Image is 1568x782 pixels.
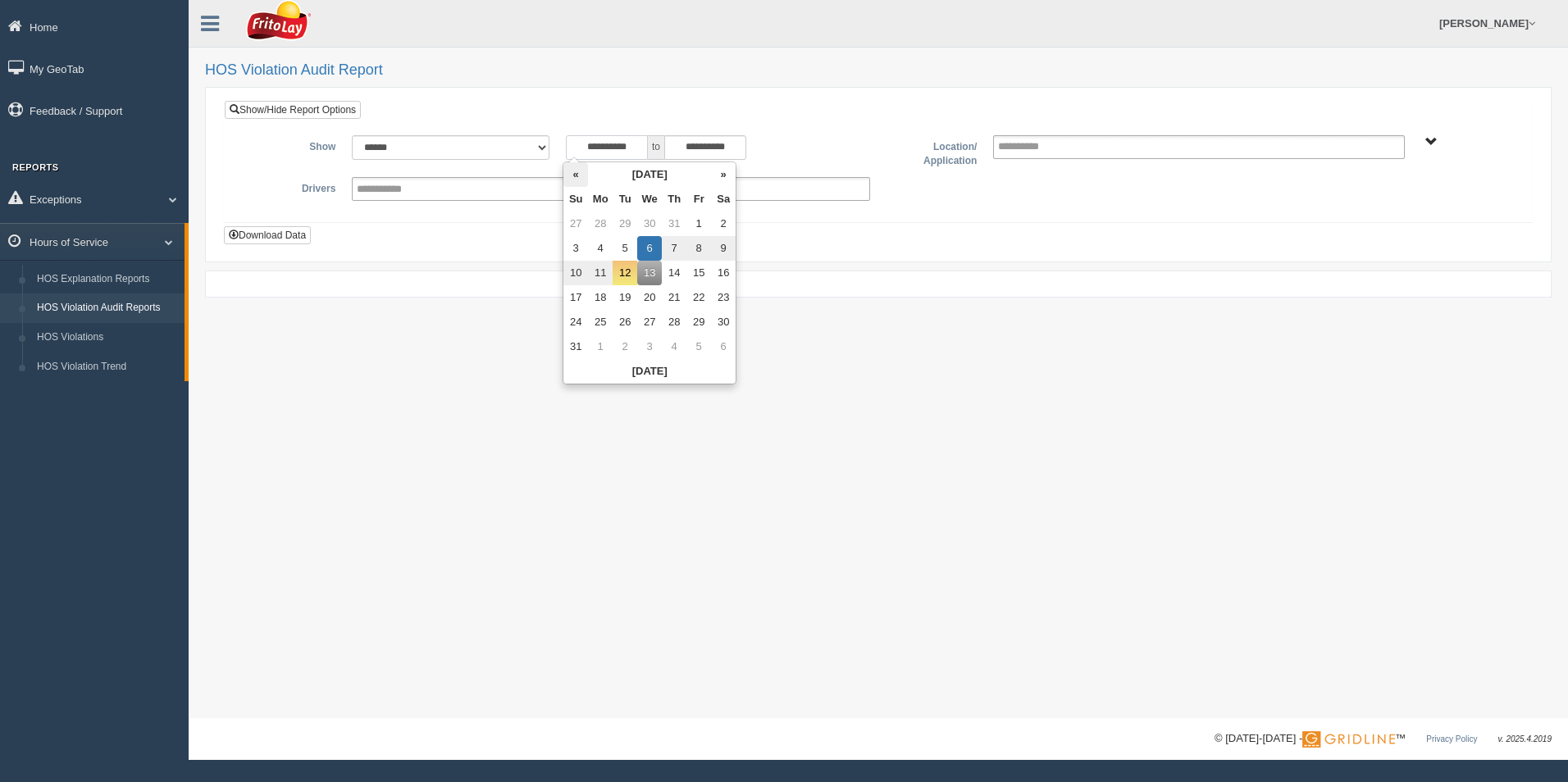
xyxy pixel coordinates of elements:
th: Sa [711,187,736,211]
a: HOS Violation Trend [30,352,185,382]
td: 15 [686,261,711,285]
td: 2 [711,211,736,236]
td: 13 [637,261,662,285]
td: 30 [637,211,662,236]
button: Download Data [224,226,311,244]
span: v. 2025.4.2019 [1498,734,1552,743]
td: 7 [662,236,686,261]
label: Location/ Application [878,135,985,169]
th: Tu [613,187,637,211]
td: 31 [662,211,686,236]
td: 6 [711,334,736,359]
td: 16 [711,261,736,285]
td: 29 [613,211,637,236]
td: 14 [662,261,686,285]
td: 5 [613,236,637,261]
th: » [711,162,736,187]
td: 3 [637,334,662,359]
th: [DATE] [563,359,736,384]
td: 6 [637,236,662,261]
th: « [563,162,588,187]
a: HOS Violations [30,323,185,352]
td: 28 [588,211,613,236]
th: Su [563,187,588,211]
a: HOS Explanation Reports [30,265,185,294]
td: 21 [662,285,686,310]
th: Th [662,187,686,211]
td: 12 [613,261,637,285]
td: 3 [563,236,588,261]
td: 24 [563,310,588,334]
div: © [DATE]-[DATE] - ™ [1215,730,1552,748]
h2: HOS Violation Audit Report [205,62,1552,79]
td: 31 [563,334,588,359]
td: 5 [686,334,711,359]
a: Show/Hide Report Options [225,101,361,119]
td: 1 [686,211,711,236]
label: Show [237,135,344,155]
td: 23 [711,285,736,310]
a: HOS Violation Audit Reports [30,293,185,323]
td: 9 [711,236,736,261]
td: 22 [686,285,711,310]
th: Fr [686,187,711,211]
th: We [637,187,662,211]
td: 26 [613,310,637,334]
td: 25 [588,310,613,334]
span: to [648,135,664,160]
td: 19 [613,285,637,310]
td: 28 [662,310,686,334]
label: Drivers [237,177,344,197]
td: 4 [662,334,686,359]
td: 27 [563,211,588,236]
td: 27 [637,310,662,334]
a: Privacy Policy [1426,734,1477,743]
td: 20 [637,285,662,310]
td: 18 [588,285,613,310]
td: 17 [563,285,588,310]
th: Mo [588,187,613,211]
td: 30 [711,310,736,334]
td: 4 [588,236,613,261]
img: Gridline [1302,731,1395,748]
td: 29 [686,310,711,334]
td: 10 [563,261,588,285]
td: 11 [588,261,613,285]
th: [DATE] [588,162,711,187]
td: 8 [686,236,711,261]
td: 1 [588,334,613,359]
td: 2 [613,334,637,359]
